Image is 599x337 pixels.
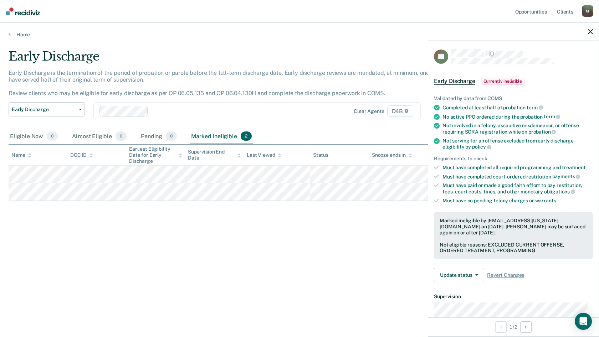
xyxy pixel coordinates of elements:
[544,189,575,195] span: obligations
[442,173,593,180] div: Must have completed court-ordered restitution
[9,31,590,38] a: Home
[241,131,252,141] span: 2
[247,152,281,158] div: Last Viewed
[6,7,40,15] img: Recidiviz
[442,138,593,150] div: Not serving for an offense excluded from early discharge eligibility by
[190,129,253,144] div: Marked Ineligible
[354,108,384,114] div: Clear agents
[166,131,177,141] span: 0
[428,317,599,336] div: 1 / 2
[434,95,593,102] div: Validated by data from COMS
[495,321,507,333] button: Previous Opportunity
[129,146,182,164] div: Earliest Eligibility Date for Early Discharge
[47,131,58,141] span: 0
[575,313,592,330] div: Open Intercom Messenger
[11,152,31,158] div: Name
[442,123,593,135] div: Not involved in a felony, assaultive misdemeanor, or offense requiring SORA registration while on
[440,218,587,235] div: Marked ineligible by [EMAIL_ADDRESS][US_STATE][DOMAIN_NAME] on [DATE]. [PERSON_NAME] may be surfa...
[70,152,93,158] div: DOC ID
[434,156,593,162] div: Requirements to check
[520,321,532,333] button: Next Opportunity
[552,173,580,179] span: payments
[313,152,328,158] div: Status
[12,107,76,113] span: Early Discharge
[9,49,458,69] div: Early Discharge
[9,69,451,97] p: Early Discharge is the termination of the period of probation or parole before the full-term disc...
[116,131,127,141] span: 0
[387,105,413,117] span: D4B
[527,105,543,110] span: term
[139,129,178,144] div: Pending
[442,104,593,111] div: Completed at least half of probation
[428,70,599,93] div: Early DischargeCurrently ineligible
[442,182,593,195] div: Must have paid or made a good faith effort to pay restitution, fees, court costs, fines, and othe...
[434,78,475,85] span: Early Discharge
[487,272,524,278] span: Revert Changes
[188,149,241,161] div: Supervision End Date
[481,78,525,85] span: Currently ineligible
[544,114,560,119] span: term
[528,129,556,135] span: probation
[582,5,593,17] div: M
[440,242,587,254] div: Not eligible reasons: EXCLUDED CURRENT OFFENSE, ORDERED TREATMENT, PROGRAMMING
[562,165,586,170] span: treatment
[9,129,59,144] div: Eligible Now
[442,114,593,120] div: No active PPO ordered during the probation
[372,152,412,158] div: Snooze ends in
[472,144,491,150] span: policy
[535,198,556,203] span: warrants
[71,129,128,144] div: Almost Eligible
[442,165,593,171] div: Must have completed all required programming and
[434,294,593,300] dt: Supervision
[434,268,484,282] button: Update status
[442,198,593,204] div: Must have no pending felony charges or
